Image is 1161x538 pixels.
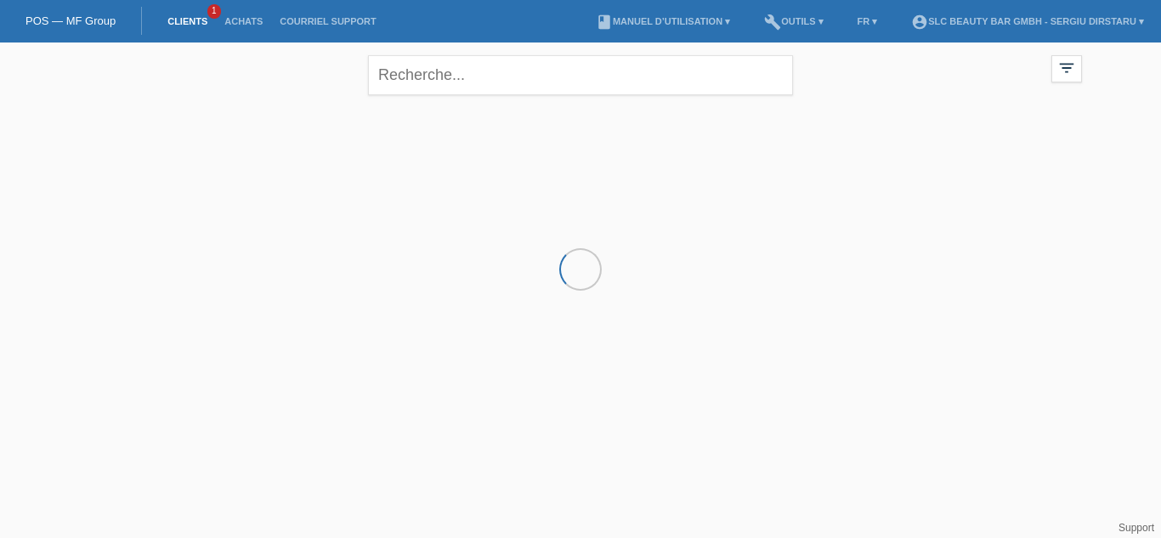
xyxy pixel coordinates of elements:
a: POS — MF Group [25,14,116,27]
i: account_circle [911,14,928,31]
a: FR ▾ [849,16,886,26]
a: Support [1119,522,1154,534]
a: account_circleSLC Beauty Bar GmbH - Sergiu Dirstaru ▾ [903,16,1153,26]
a: Achats [216,16,271,26]
a: bookManuel d’utilisation ▾ [587,16,739,26]
a: Courriel Support [271,16,384,26]
a: buildOutils ▾ [756,16,831,26]
span: 1 [207,4,221,19]
i: filter_list [1057,59,1076,77]
i: build [764,14,781,31]
input: Recherche... [368,55,793,95]
a: Clients [159,16,216,26]
i: book [596,14,613,31]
